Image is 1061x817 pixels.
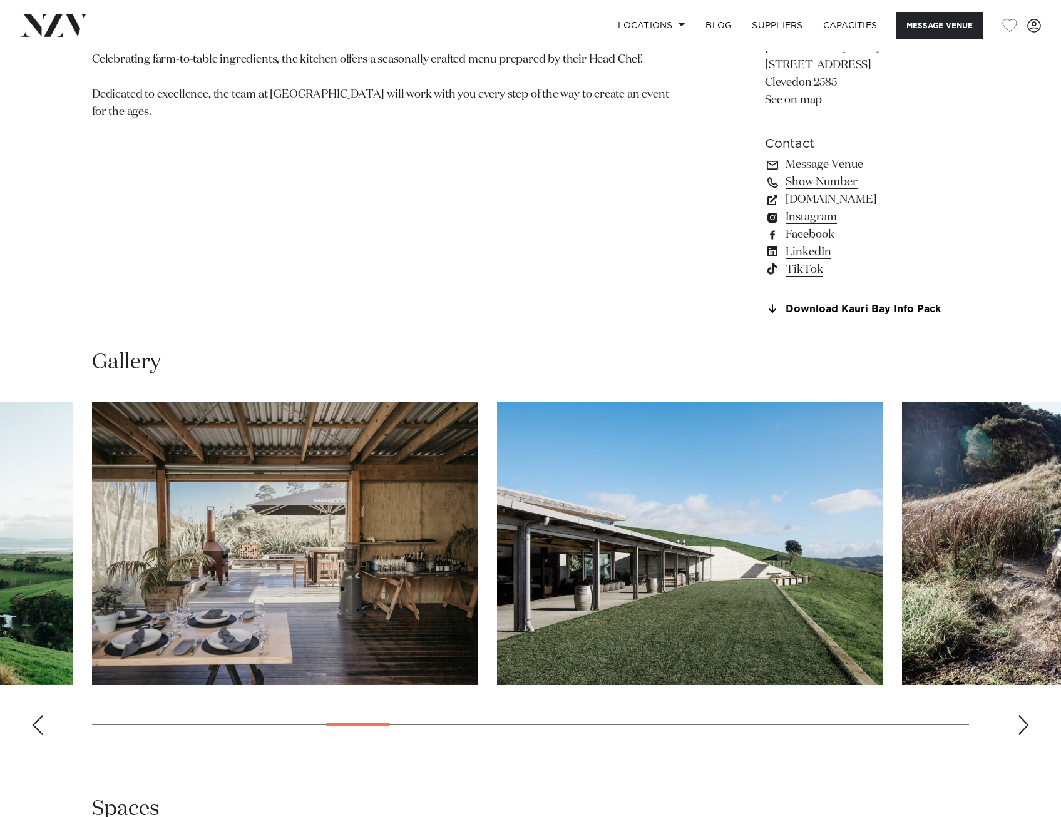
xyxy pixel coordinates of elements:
[813,12,888,39] a: Capacities
[497,402,883,685] swiper-slide: 10 / 30
[765,173,969,191] a: Show Number
[765,303,969,315] a: Download Kauri Bay Info Pack
[765,156,969,173] a: Message Venue
[765,226,969,243] a: Facebook
[92,348,161,377] h2: Gallery
[765,134,969,153] h6: Contact
[765,261,969,278] a: TikTok
[20,14,88,36] img: nzv-logo.png
[695,12,742,39] a: BLOG
[608,12,695,39] a: Locations
[896,12,983,39] button: Message Venue
[765,191,969,208] a: [DOMAIN_NAME]
[765,94,822,106] a: See on map
[742,12,812,39] a: SUPPLIERS
[765,40,969,110] p: [GEOGRAPHIC_DATA] [STREET_ADDRESS] Clevedon 2585
[92,402,478,685] swiper-slide: 9 / 30
[765,208,969,226] a: Instagram
[765,243,969,261] a: LinkedIn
